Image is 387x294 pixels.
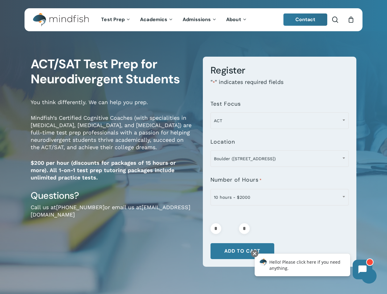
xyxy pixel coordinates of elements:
[211,64,349,76] h3: Register
[211,112,349,129] span: ACT
[183,16,211,23] span: Admissions
[211,189,349,205] span: 10 hours - $2000
[140,16,167,23] span: Academics
[211,78,349,95] p: " " indicates required fields
[211,139,235,145] label: Location
[31,190,194,202] h3: Questions?
[31,99,194,114] p: You think differently. We can help you prep.
[97,17,135,22] a: Test Prep
[211,243,274,259] button: Add to cart
[25,8,362,31] header: Main Menu
[211,152,348,165] span: Boulder (1320 Pearl St.)
[31,114,194,159] p: Mindfish’s Certified Cognitive Coaches (with specialities in [MEDICAL_DATA], [MEDICAL_DATA], and ...
[178,17,222,22] a: Admissions
[295,16,316,23] span: Contact
[211,191,348,204] span: 10 hours - $2000
[211,150,349,167] span: Boulder (1320 Pearl St.)
[223,223,237,234] input: Product quantity
[211,177,262,183] label: Number of Hours
[135,17,178,22] a: Academics
[347,16,354,23] a: Cart
[56,204,104,210] a: [PHONE_NUMBER]
[31,57,194,87] h1: ACT/SAT Test Prep for Neurodivergent Students
[283,13,328,26] a: Contact
[31,204,194,227] p: Call us at or email us at
[97,8,252,31] nav: Main Menu
[101,16,125,23] span: Test Prep
[248,249,378,285] iframe: Chatbot
[222,17,252,22] a: About
[226,16,241,23] span: About
[211,114,348,127] span: ACT
[211,101,241,107] label: Test Focus
[31,160,176,181] strong: $200 per hour (discounts for packages of 15 hours or more). All 1-on-1 test prep tutoring package...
